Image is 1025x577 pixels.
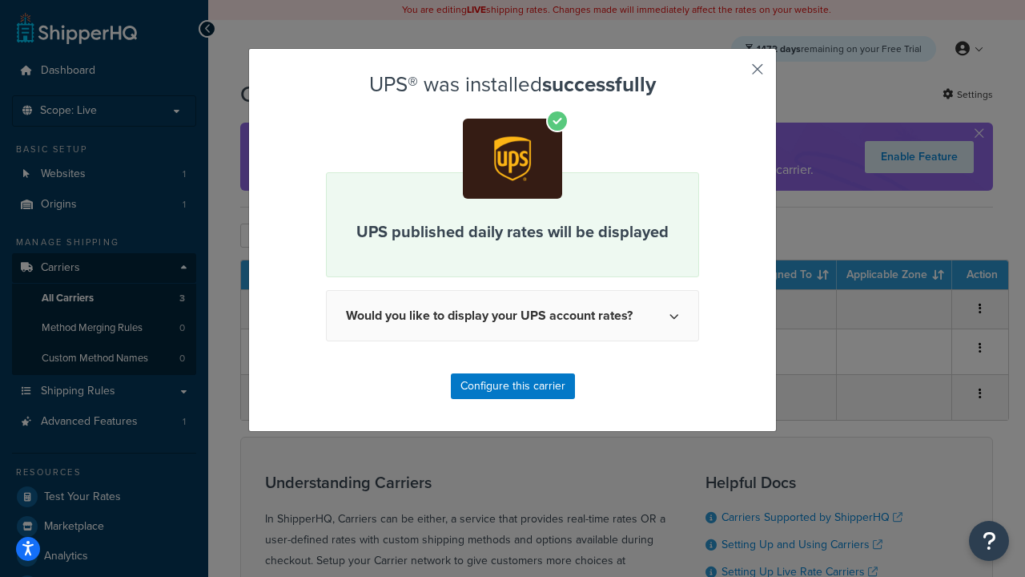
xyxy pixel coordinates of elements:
[542,69,656,99] strong: successfully
[463,119,562,198] img: app-ups.png
[546,110,569,132] i: Check mark
[346,220,679,244] p: UPS published daily rates will be displayed
[451,373,575,399] button: Configure this carrier
[326,290,699,341] button: Would you like to display your UPS account rates?
[969,521,1009,561] button: Open Resource Center
[326,73,699,96] h2: UPS® was installed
